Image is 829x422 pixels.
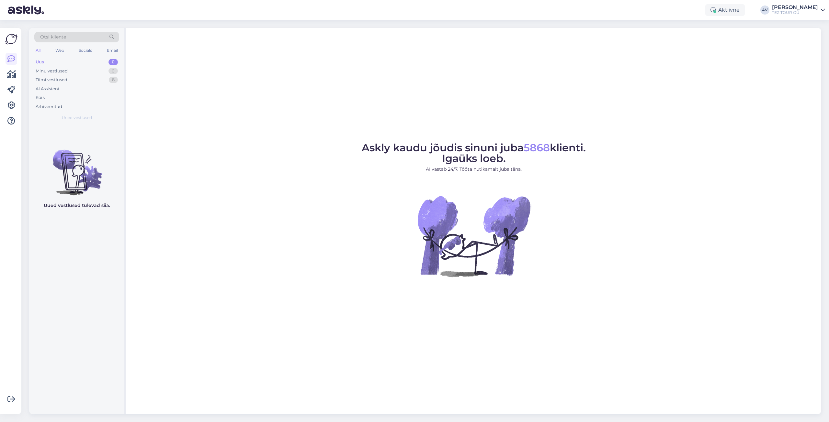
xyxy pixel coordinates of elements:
[5,33,17,45] img: Askly Logo
[108,59,118,65] div: 0
[524,141,550,154] span: 5868
[772,5,818,10] div: [PERSON_NAME]
[77,46,93,55] div: Socials
[62,115,92,121] span: Uued vestlused
[36,94,45,101] div: Kõik
[36,68,68,74] div: Minu vestlused
[36,77,67,83] div: Tiimi vestlused
[36,86,60,92] div: AI Assistent
[362,166,586,173] p: AI vastab 24/7. Tööta nutikamalt juba täna.
[362,141,586,165] span: Askly kaudu jõudis sinuni juba klienti. Igaüks loeb.
[109,77,118,83] div: 8
[760,5,769,15] div: AV
[108,68,118,74] div: 0
[54,46,65,55] div: Web
[772,10,818,15] div: TEZ TOUR OÜ
[106,46,119,55] div: Email
[40,34,66,40] span: Otsi kliente
[29,138,124,196] img: No chats
[34,46,42,55] div: All
[772,5,825,15] a: [PERSON_NAME]TEZ TOUR OÜ
[705,4,745,16] div: Aktiivne
[44,202,110,209] p: Uued vestlused tulevad siia.
[36,103,62,110] div: Arhiveeritud
[415,178,532,294] img: No Chat active
[36,59,44,65] div: Uus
